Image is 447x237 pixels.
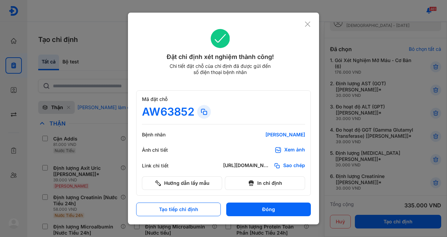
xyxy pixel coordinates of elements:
button: Hướng dẫn lấy mẫu [142,176,222,190]
button: In chỉ định [225,176,305,190]
div: Xem ảnh [284,147,305,153]
div: Bệnh nhân [142,132,183,138]
button: Tạo tiếp chỉ định [136,203,221,216]
button: Đóng [226,203,311,216]
div: [PERSON_NAME] [223,132,305,138]
div: AW63852 [142,105,194,119]
div: Đặt chỉ định xét nghiệm thành công! [136,52,304,62]
span: Sao chép [283,162,305,169]
div: [URL][DOMAIN_NAME] [223,162,271,169]
div: Mã đặt chỗ [142,96,305,102]
div: Chi tiết đặt chỗ của chỉ định đã được gửi đến số điện thoại bệnh nhân [167,63,274,75]
div: Ảnh chi tiết [142,147,183,153]
div: Link chi tiết [142,163,183,169]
